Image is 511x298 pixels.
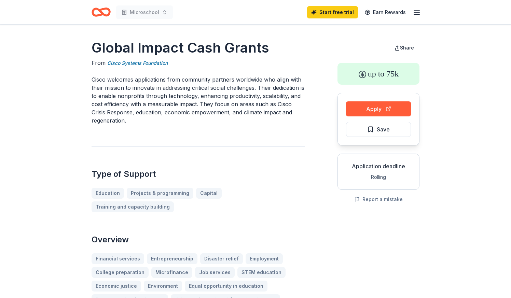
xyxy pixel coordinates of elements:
button: Share [389,41,419,55]
h1: Global Impact Cash Grants [92,38,305,57]
span: Microschool [130,8,159,16]
button: Microschool [116,5,173,19]
a: Capital [196,188,222,199]
h2: Overview [92,234,305,245]
a: Cisco Systems Foundation [107,59,168,67]
a: Training and capacity building [92,201,174,212]
div: Rolling [343,173,414,181]
a: Home [92,4,111,20]
p: Cisco welcomes applications from community partners worldwide who align with their mission to inn... [92,75,305,125]
a: Start free trial [307,6,358,18]
a: Education [92,188,124,199]
a: Projects & programming [127,188,193,199]
button: Report a mistake [354,195,403,203]
span: Share [400,45,414,51]
div: Application deadline [343,162,414,170]
div: up to 75k [337,63,419,85]
h2: Type of Support [92,169,305,180]
div: From [92,59,305,67]
button: Save [346,122,411,137]
a: Earn Rewards [361,6,410,18]
span: Save [377,125,390,134]
button: Apply [346,101,411,116]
